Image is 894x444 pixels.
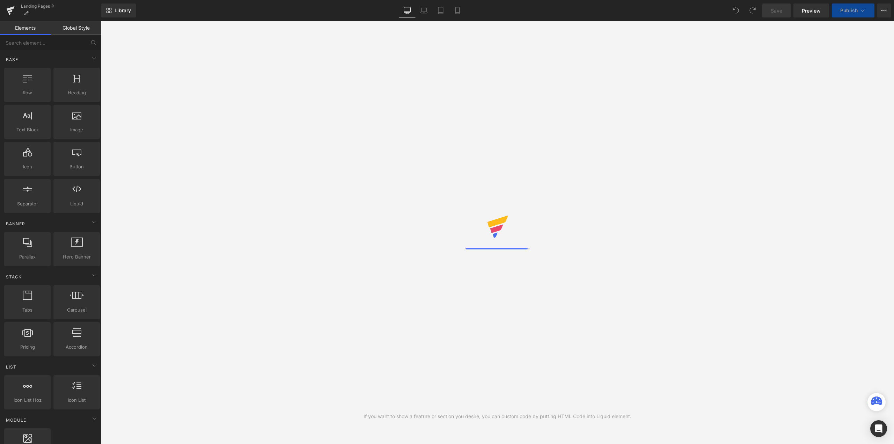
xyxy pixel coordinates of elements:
[6,306,49,314] span: Tabs
[56,126,98,133] span: Image
[5,56,19,63] span: Base
[6,163,49,170] span: Icon
[56,306,98,314] span: Carousel
[6,343,49,351] span: Pricing
[416,3,432,17] a: Laptop
[5,364,17,370] span: List
[5,274,22,280] span: Stack
[364,413,631,420] div: If you want to show a feature or section you desire, you can custom code by putting HTML Code int...
[56,163,98,170] span: Button
[115,7,131,14] span: Library
[870,420,887,437] div: Open Intercom Messenger
[6,126,49,133] span: Text Block
[56,200,98,208] span: Liquid
[877,3,891,17] button: More
[6,89,49,96] span: Row
[56,89,98,96] span: Heading
[729,3,743,17] button: Undo
[832,3,874,17] button: Publish
[21,3,101,9] a: Landing Pages
[6,396,49,404] span: Icon List Hoz
[56,396,98,404] span: Icon List
[399,3,416,17] a: Desktop
[5,417,27,423] span: Module
[6,200,49,208] span: Separator
[6,253,49,261] span: Parallax
[101,3,136,17] a: New Library
[793,3,829,17] a: Preview
[771,7,782,14] span: Save
[840,8,858,13] span: Publish
[746,3,760,17] button: Redo
[5,220,26,227] span: Banner
[432,3,449,17] a: Tablet
[56,253,98,261] span: Hero Banner
[51,21,101,35] a: Global Style
[449,3,466,17] a: Mobile
[56,343,98,351] span: Accordion
[802,7,821,14] span: Preview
